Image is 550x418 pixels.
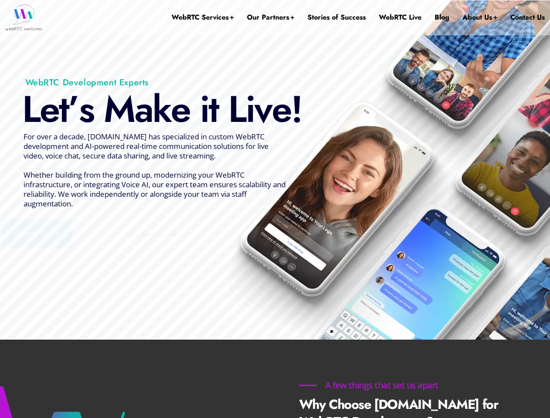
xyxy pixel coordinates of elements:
span: Whether building from the ground up, modernizing your WebRTC infrastructure, or integrating Voice... [24,170,286,209]
div: i [246,90,254,129]
h6: A few things that set us apart [299,381,465,390]
div: s [79,90,94,129]
div: ! [291,90,302,129]
div: t [209,90,218,129]
div: e [272,90,291,129]
div: L [22,90,40,129]
img: WebRTC.ventures [5,4,42,30]
div: a [135,90,152,129]
div: t [59,90,68,129]
div: v [254,90,272,129]
div: e [40,90,59,129]
div: M [104,90,135,129]
a: Our Services [113,224,189,245]
div: ’ [68,90,79,129]
div: i [200,90,209,129]
div: e [171,90,190,129]
div: L [228,90,246,129]
span: For over a decade, [DOMAIN_NAME] has specialized in custom WebRTC development and AI-powered real... [24,131,286,209]
a: Get started [1,219,72,248]
div: k [152,90,171,129]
